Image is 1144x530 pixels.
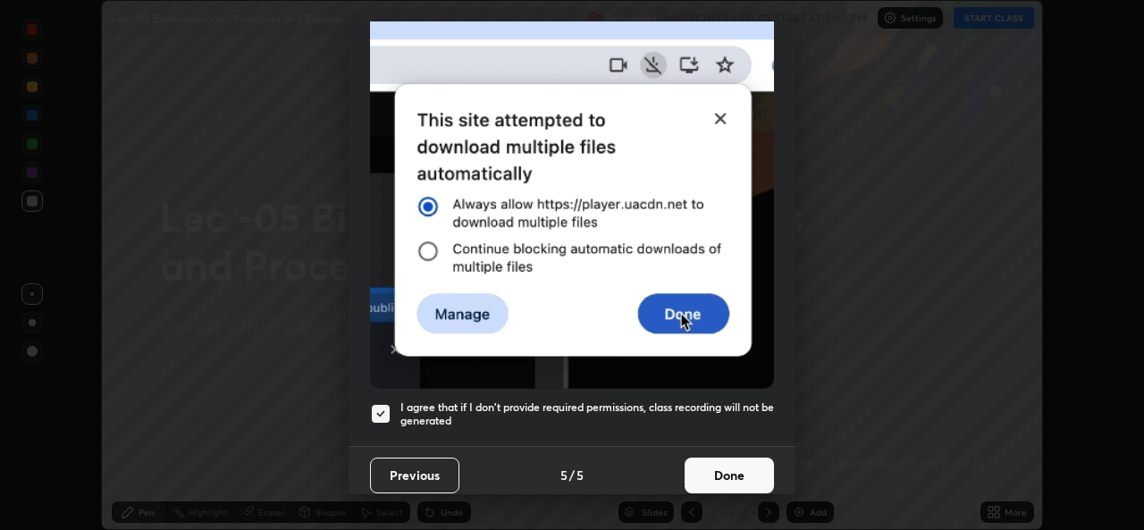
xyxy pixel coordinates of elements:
[370,458,459,493] button: Previous
[576,466,584,484] h4: 5
[569,466,575,484] h4: /
[685,458,774,493] button: Done
[400,400,774,428] h5: I agree that if I don't provide required permissions, class recording will not be generated
[560,466,568,484] h4: 5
